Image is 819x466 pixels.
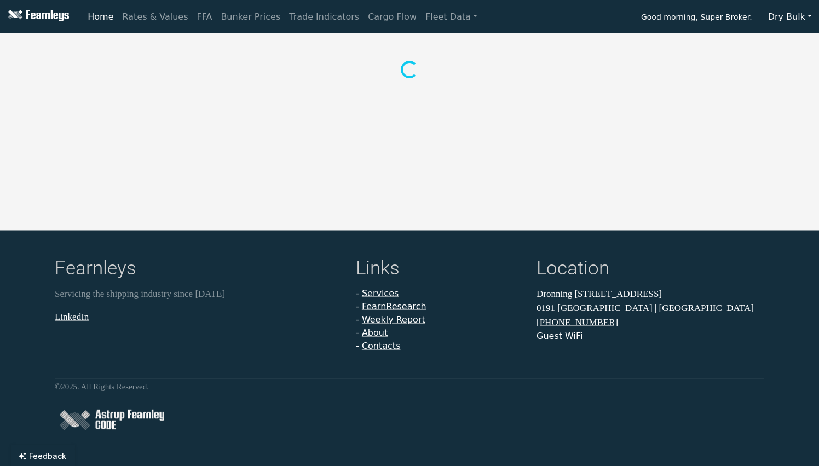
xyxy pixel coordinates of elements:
[362,327,388,338] a: About
[421,6,482,28] a: Fleet Data
[362,314,425,325] a: Weekly Report
[285,6,364,28] a: Trade Indicators
[537,301,764,315] p: 0191 [GEOGRAPHIC_DATA] | [GEOGRAPHIC_DATA]
[55,257,343,283] h4: Fearnleys
[356,340,523,353] li: -
[537,287,764,301] p: Dronning [STREET_ADDRESS]
[364,6,421,28] a: Cargo Flow
[83,6,118,28] a: Home
[5,10,69,24] img: Fearnleys Logo
[55,311,89,321] a: LinkedIn
[537,257,764,283] h4: Location
[761,7,819,27] button: Dry Bulk
[362,301,426,312] a: FearnResearch
[216,6,285,28] a: Bunker Prices
[356,300,523,313] li: -
[356,313,523,326] li: -
[118,6,193,28] a: Rates & Values
[55,287,343,301] p: Servicing the shipping industry since [DATE]
[356,326,523,340] li: -
[537,317,618,327] a: [PHONE_NUMBER]
[356,257,523,283] h4: Links
[55,382,149,391] small: © 2025 . All Rights Reserved.
[537,330,582,343] button: Guest WiFi
[362,341,401,351] a: Contacts
[641,9,752,27] span: Good morning, Super Broker.
[193,6,217,28] a: FFA
[362,288,399,298] a: Services
[356,287,523,300] li: -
